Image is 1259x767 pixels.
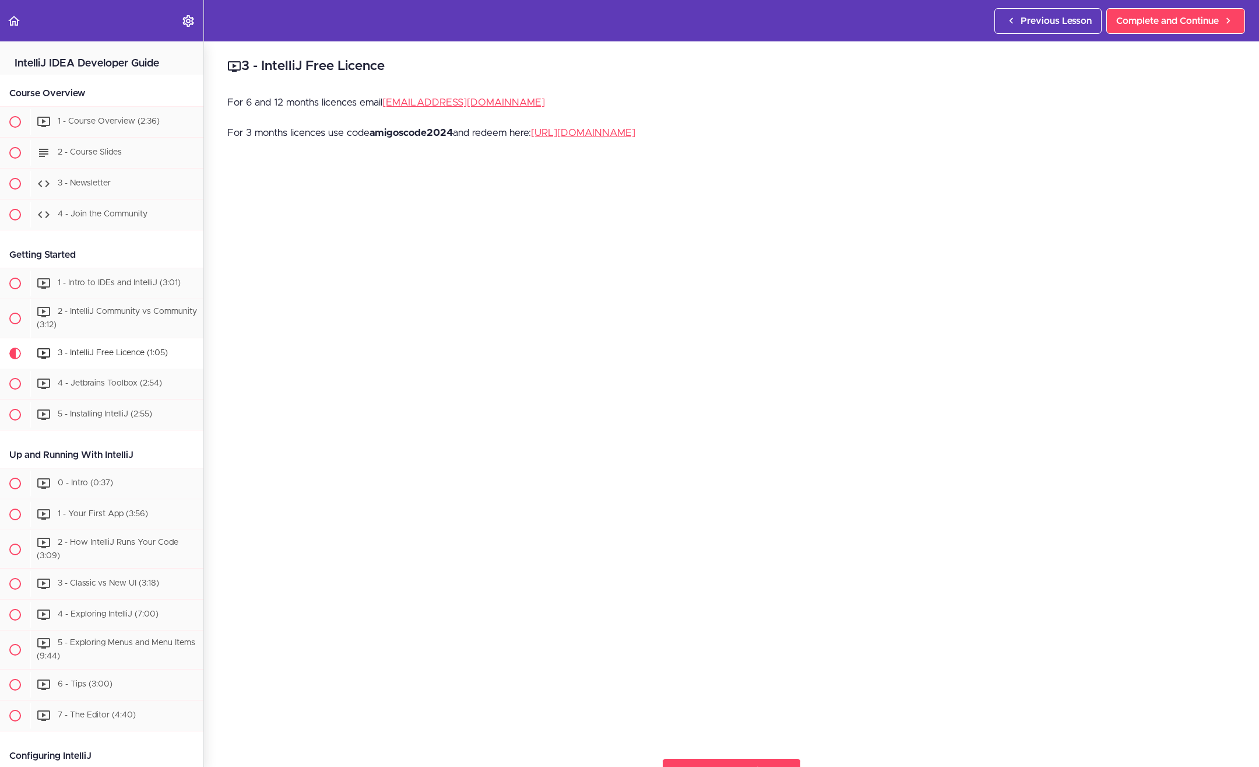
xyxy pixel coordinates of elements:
a: [EMAIL_ADDRESS][DOMAIN_NAME] [382,97,545,107]
p: For 3 months licences use code and redeem here: [227,124,1236,142]
span: Previous Lesson [1021,14,1092,28]
span: 0 - Intro (0:37) [58,479,113,487]
span: 2 - IntelliJ Community vs Community (3:12) [37,307,197,329]
span: 6 - Tips (3:00) [58,680,112,688]
span: Complete and Continue [1116,14,1219,28]
svg: Back to course curriculum [7,14,21,28]
span: 5 - Exploring Menus and Menu Items (9:44) [37,639,195,661]
svg: Settings Menu [181,14,195,28]
span: 4 - Join the Community [58,210,147,218]
p: For 6 and 12 months licences email [227,94,1236,111]
span: 4 - Exploring IntelliJ (7:00) [58,611,159,619]
strong: amigoscode2024 [370,128,453,138]
iframe: Video Player [227,172,1236,740]
span: 1 - Intro to IDEs and IntelliJ (3:01) [58,279,181,287]
h2: 3 - IntelliJ Free Licence [227,57,1236,76]
span: 3 - IntelliJ Free Licence (1:05) [58,349,168,357]
span: 7 - The Editor (4:40) [58,711,136,719]
a: Complete and Continue [1106,8,1245,34]
span: 3 - Classic vs New UI (3:18) [58,580,159,588]
span: 2 - How IntelliJ Runs Your Code (3:09) [37,538,178,560]
span: 4 - Jetbrains Toolbox (2:54) [58,379,162,387]
span: 1 - Course Overview (2:36) [58,117,160,125]
span: 3 - Newsletter [58,179,111,187]
a: Previous Lesson [994,8,1102,34]
span: 2 - Course Slides [58,148,122,156]
a: [URL][DOMAIN_NAME] [531,128,635,138]
span: 5 - Installing IntelliJ (2:55) [58,410,152,418]
span: 1 - Your First App (3:56) [58,510,148,518]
